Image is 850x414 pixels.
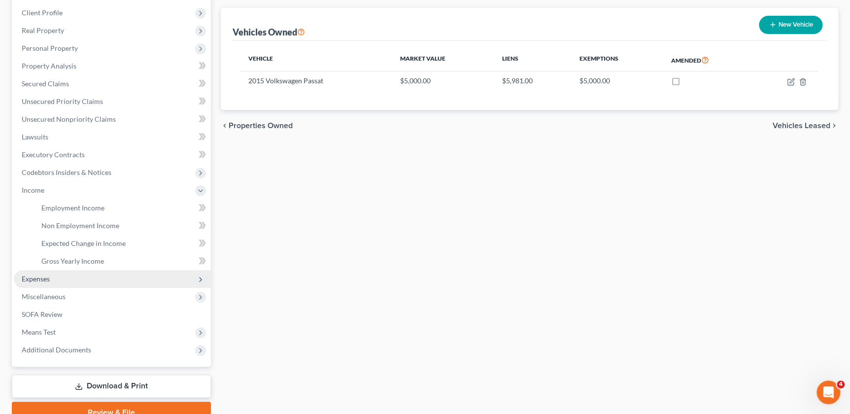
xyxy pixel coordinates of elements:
[837,380,845,388] span: 4
[14,57,211,75] a: Property Analysis
[22,328,56,336] span: Means Test
[34,252,211,270] a: Gross Yearly Income
[229,122,293,130] span: Properties Owned
[22,115,116,123] span: Unsecured Nonpriority Claims
[759,16,822,34] button: New Vehicle
[41,221,119,230] span: Non Employment Income
[34,199,211,217] a: Employment Income
[22,168,111,176] span: Codebtors Insiders & Notices
[41,204,104,212] span: Employment Income
[34,235,211,252] a: Expected Change in Income
[663,49,752,71] th: Amended
[773,122,830,130] span: Vehicles Leased
[22,97,103,105] span: Unsecured Priority Claims
[22,62,76,70] span: Property Analysis
[22,186,44,194] span: Income
[22,79,69,88] span: Secured Claims
[572,71,663,90] td: $5,000.00
[22,8,63,17] span: Client Profile
[392,49,494,71] th: Market Value
[14,306,211,323] a: SOFA Review
[41,239,126,247] span: Expected Change in Income
[14,146,211,164] a: Executory Contracts
[22,44,78,52] span: Personal Property
[240,71,392,90] td: 2015 Volkswagen Passat
[12,375,211,398] a: Download & Print
[392,71,494,90] td: $5,000.00
[22,345,91,354] span: Additional Documents
[240,49,392,71] th: Vehicle
[221,122,229,130] i: chevron_left
[14,75,211,93] a: Secured Claims
[22,310,63,318] span: SOFA Review
[816,380,840,404] iframe: Intercom live chat
[572,49,663,71] th: Exemptions
[494,49,572,71] th: Liens
[41,257,104,265] span: Gross Yearly Income
[34,217,211,235] a: Non Employment Income
[14,128,211,146] a: Lawsuits
[22,292,66,301] span: Miscellaneous
[14,110,211,128] a: Unsecured Nonpriority Claims
[22,133,48,141] span: Lawsuits
[22,150,85,159] span: Executory Contracts
[14,93,211,110] a: Unsecured Priority Claims
[22,26,64,34] span: Real Property
[221,122,293,130] button: chevron_left Properties Owned
[22,275,50,283] span: Expenses
[830,122,838,130] i: chevron_right
[494,71,572,90] td: $5,981.00
[773,122,838,130] button: Vehicles Leased chevron_right
[233,26,305,38] div: Vehicles Owned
